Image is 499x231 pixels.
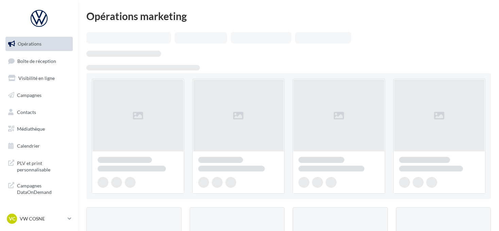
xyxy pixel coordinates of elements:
span: PLV et print personnalisable [17,159,70,173]
span: Opérations [18,41,41,47]
a: PLV et print personnalisable [4,156,74,176]
a: Calendrier [4,139,74,153]
p: VW COSNE [20,215,65,222]
a: Boîte de réception [4,54,74,68]
a: Contacts [4,105,74,119]
span: Contacts [17,109,36,115]
span: VC [9,215,15,222]
span: Boîte de réception [17,58,56,64]
a: Médiathèque [4,122,74,136]
span: Campagnes DataOnDemand [17,181,70,196]
span: Campagnes [17,92,41,98]
a: Opérations [4,37,74,51]
span: Visibilité en ligne [18,75,55,81]
a: Campagnes DataOnDemand [4,178,74,198]
div: Opérations marketing [86,11,491,21]
a: Visibilité en ligne [4,71,74,85]
a: Campagnes [4,88,74,102]
span: Calendrier [17,143,40,149]
a: VC VW COSNE [5,212,73,225]
span: Médiathèque [17,126,45,132]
